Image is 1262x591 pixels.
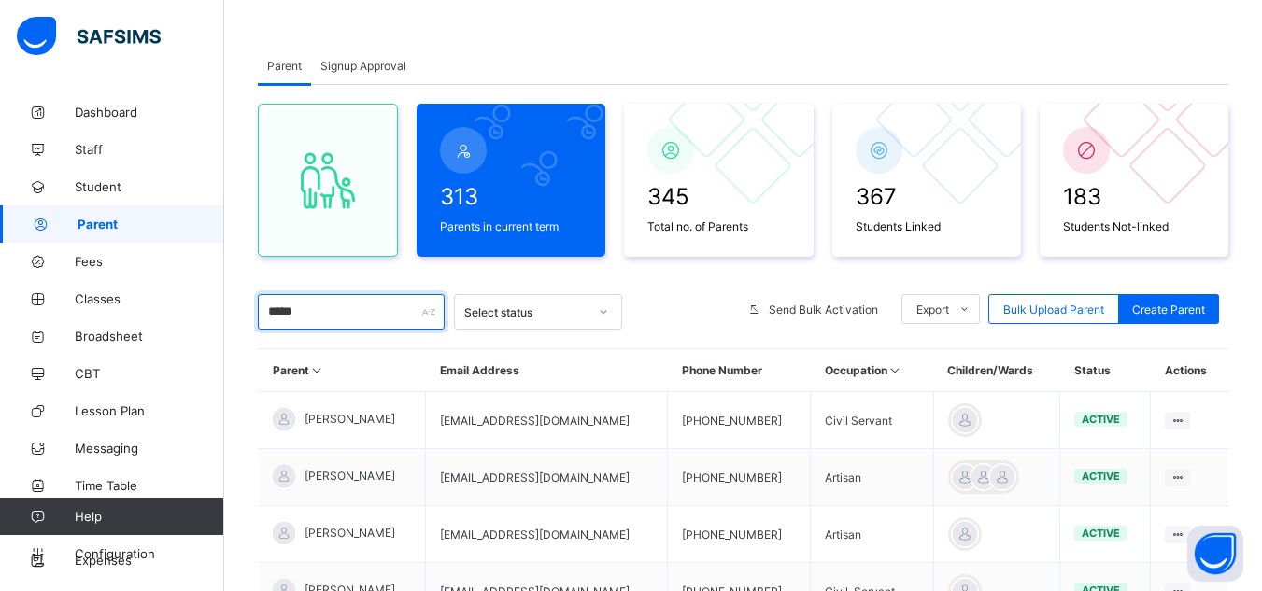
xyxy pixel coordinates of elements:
[1060,349,1151,392] th: Status
[78,217,224,232] span: Parent
[305,412,395,426] span: [PERSON_NAME]
[668,392,811,449] td: [PHONE_NUMBER]
[320,59,406,73] span: Signup Approval
[17,17,161,56] img: safsims
[647,183,789,210] span: 345
[426,349,668,392] th: Email Address
[75,509,223,524] span: Help
[75,366,224,381] span: CBT
[811,506,934,563] td: Artisan
[75,441,224,456] span: Messaging
[1063,219,1205,233] span: Students Not-linked
[856,183,998,210] span: 367
[1082,527,1120,540] span: active
[440,183,582,210] span: 313
[1063,183,1205,210] span: 183
[1082,470,1120,483] span: active
[916,303,949,317] span: Export
[668,449,811,506] td: [PHONE_NUMBER]
[75,403,224,418] span: Lesson Plan
[887,363,903,377] i: Sort in Ascending Order
[426,392,668,449] td: [EMAIL_ADDRESS][DOMAIN_NAME]
[1003,303,1104,317] span: Bulk Upload Parent
[75,254,224,269] span: Fees
[647,219,789,233] span: Total no. of Parents
[856,219,998,233] span: Students Linked
[1082,413,1120,426] span: active
[464,305,588,319] div: Select status
[440,219,582,233] span: Parents in current term
[1132,303,1205,317] span: Create Parent
[309,363,325,377] i: Sort in Ascending Order
[305,469,395,483] span: [PERSON_NAME]
[811,349,934,392] th: Occupation
[259,349,426,392] th: Parent
[668,506,811,563] td: [PHONE_NUMBER]
[811,392,934,449] td: Civil Servant
[75,142,224,157] span: Staff
[426,506,668,563] td: [EMAIL_ADDRESS][DOMAIN_NAME]
[933,349,1059,392] th: Children/Wards
[75,105,224,120] span: Dashboard
[305,526,395,540] span: [PERSON_NAME]
[75,291,224,306] span: Classes
[75,478,224,493] span: Time Table
[75,329,224,344] span: Broadsheet
[75,546,223,561] span: Configuration
[1187,526,1243,582] button: Open asap
[426,449,668,506] td: [EMAIL_ADDRESS][DOMAIN_NAME]
[769,303,878,317] span: Send Bulk Activation
[811,449,934,506] td: Artisan
[668,349,811,392] th: Phone Number
[267,59,302,73] span: Parent
[75,179,224,194] span: Student
[1151,349,1228,392] th: Actions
